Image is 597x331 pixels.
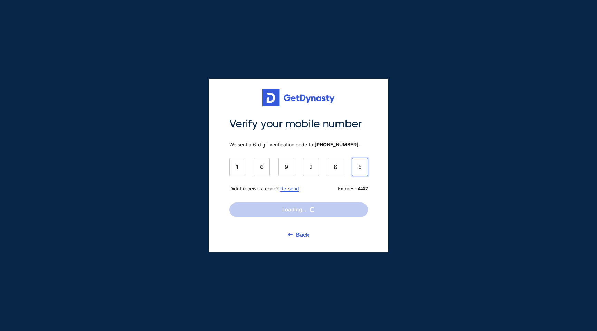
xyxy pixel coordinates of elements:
[314,142,359,148] b: [PHONE_NUMBER]
[262,89,335,106] img: Get started for free with Dynasty Trust Company
[288,226,309,243] a: Back
[358,186,368,192] b: 4:47
[229,142,368,148] span: We sent a 6-digit verification code to .
[229,186,299,192] span: Didnt receive a code?
[288,232,293,237] img: go back icon
[280,186,299,191] a: Re-send
[229,117,368,131] span: Verify your mobile number
[338,186,368,192] span: Expires:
